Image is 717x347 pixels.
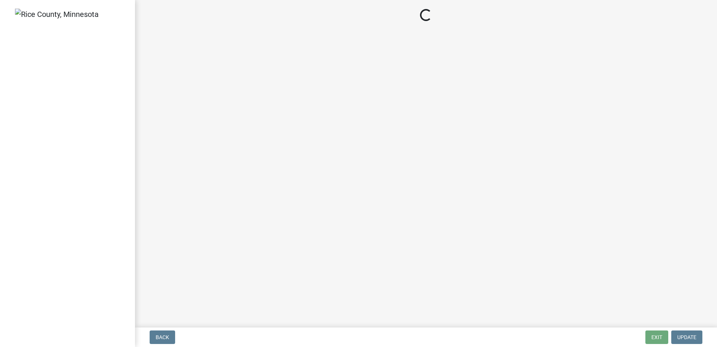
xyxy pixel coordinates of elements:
[150,330,175,344] button: Back
[15,9,99,20] img: Rice County, Minnesota
[156,334,169,340] span: Back
[645,330,668,344] button: Exit
[671,330,702,344] button: Update
[677,334,696,340] span: Update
